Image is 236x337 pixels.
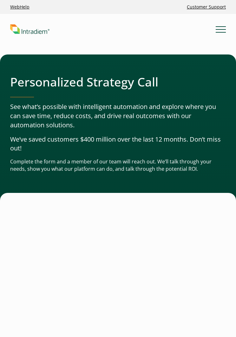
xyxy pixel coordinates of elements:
button: Mobile Navigation Button [216,24,226,34]
img: Intradiem [10,24,49,34]
p: See what’s possible with intelligent automation and explore where you can save time, reduce costs... [10,102,226,130]
a: Link to homepage of Intradiem [10,24,216,34]
a: Customer Support [184,1,228,13]
p: Complete the form and a member of our team will reach out. We’ll talk through your needs, show yo... [10,158,226,173]
p: We’ve saved customers $400 million over the last 12 months. Don’t miss out! [10,135,226,153]
a: Link opens in a new window [8,1,32,13]
h1: Personalized Strategy Call [10,75,226,89]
